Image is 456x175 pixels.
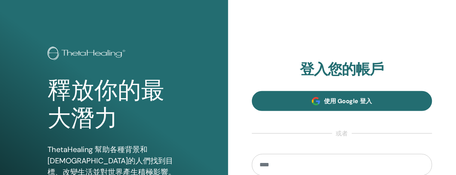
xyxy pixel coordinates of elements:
[48,77,164,132] font: 釋放你的最大潛力
[324,97,372,105] font: 使用 Google 登入
[252,91,433,111] a: 使用 Google 登入
[300,60,384,79] font: 登入您的帳戶
[336,129,348,137] font: 或者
